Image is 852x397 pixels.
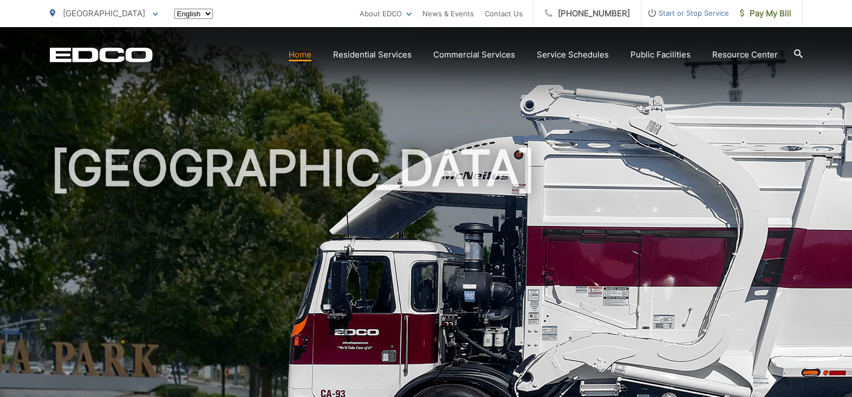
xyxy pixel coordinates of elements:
[433,48,515,61] a: Commercial Services
[63,8,145,18] span: [GEOGRAPHIC_DATA]
[50,47,153,62] a: EDCD logo. Return to the homepage.
[422,7,474,20] a: News & Events
[174,9,213,19] select: Select a language
[630,48,691,61] a: Public Facilities
[485,7,523,20] a: Contact Us
[712,48,778,61] a: Resource Center
[537,48,609,61] a: Service Schedules
[333,48,412,61] a: Residential Services
[740,7,791,20] span: Pay My Bill
[289,48,311,61] a: Home
[360,7,412,20] a: About EDCO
